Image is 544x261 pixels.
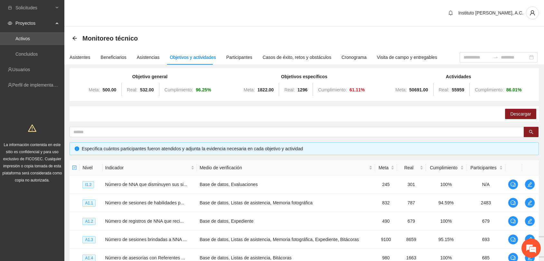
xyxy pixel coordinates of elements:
[263,54,331,61] div: Casos de éxito, retos y obstáculos
[3,143,62,182] span: La información contenida en este sitio es confidencial y para uso exclusivo de FICOSEC. Cualquier...
[15,36,30,41] a: Activos
[493,55,498,60] span: swap-right
[446,74,471,79] strong: Actividades
[399,164,418,171] span: Real
[466,230,505,249] td: 693
[466,175,505,194] td: N/A
[510,110,531,117] span: Descargar
[170,54,216,61] div: Objetivos y actividades
[15,1,53,14] span: Solicitudes
[8,5,12,10] span: inbox
[378,164,389,171] span: Meta
[397,194,426,212] td: 787
[375,160,397,175] th: Meta
[475,87,503,92] span: Cumplimiento:
[525,237,535,242] span: edit
[466,212,505,230] td: 679
[526,6,539,19] button: user
[466,160,505,175] th: Participantes
[197,212,375,230] td: Base de datos, Expediente
[525,182,535,187] span: edit
[397,175,426,194] td: 301
[197,160,375,175] th: Medio de verificación
[82,236,96,243] span: A1.3
[342,54,367,61] div: Cronograma
[525,198,535,208] button: edit
[105,237,187,242] span: Número de sesiones brindadas a NNA ...
[105,200,184,205] span: Número de sesiones de habilidades p...
[82,218,96,225] span: A1.2
[200,164,368,171] span: Medio de verificación
[132,74,168,79] strong: Objetivo general
[426,175,466,194] td: 100%
[395,87,407,92] span: Meta:
[196,87,211,92] strong: 96.25 %
[12,82,62,88] a: Perfil de implementadora
[72,36,77,41] div: Back
[318,87,347,92] span: Cumplimiento:
[82,181,94,188] span: I1.2
[426,194,466,212] td: 94.59%
[446,8,456,18] button: bell
[226,54,252,61] div: Participantes
[525,179,535,190] button: edit
[197,194,375,212] td: Base de datos, Listas de asistencia, Memoria fotográfica
[508,216,518,226] button: comment
[82,200,96,207] span: A1.1
[101,54,127,61] div: Beneficiarios
[409,87,428,92] strong: 50691.00
[458,10,523,15] span: Instituto [PERSON_NAME], A.C.
[397,230,426,249] td: 8659
[525,216,535,226] button: edit
[72,36,77,41] span: arrow-left
[375,212,397,230] td: 490
[15,51,38,57] a: Concluidos
[525,234,535,245] button: edit
[258,87,274,92] strong: 1822.00
[12,67,30,72] a: Usuarios
[82,33,138,43] span: Monitoreo técnico
[525,200,535,205] span: edit
[505,109,536,119] button: Descargar
[452,87,464,92] strong: 55959
[375,175,397,194] td: 245
[28,124,36,132] span: warning
[426,212,466,230] td: 100%
[525,255,535,260] span: edit
[284,87,295,92] span: Real:
[105,182,187,187] span: Número de NNA que disminuyen sus si...
[127,87,137,92] span: Real:
[397,212,426,230] td: 679
[80,160,102,175] th: Nivel
[89,87,100,92] span: Meta:
[105,219,184,224] span: Número de registros de NNA que reci...
[508,234,518,245] button: comment
[526,10,539,16] span: user
[103,160,197,175] th: Indicador
[281,74,327,79] strong: Objetivos específicos
[297,87,307,92] strong: 1296
[375,194,397,212] td: 832
[105,255,185,260] span: Número de asesorías con Referentes ...
[103,87,117,92] strong: 500.00
[506,87,522,92] strong: 86.01 %
[529,130,533,135] span: search
[439,87,449,92] span: Real:
[466,194,505,212] td: 2483
[105,164,190,171] span: Indicador
[524,127,539,137] button: search
[375,230,397,249] td: 9100
[350,87,365,92] strong: 61.11 %
[426,160,466,175] th: Cumplimiento
[428,164,459,171] span: Cumplimiento
[508,198,518,208] button: comment
[525,219,535,224] span: edit
[197,230,375,249] td: Base de datos, Listas de asistencia, Memoria fotográfica, Expediente, Bitácoras
[140,87,154,92] strong: 532.00
[72,165,77,170] span: check-square
[446,10,455,15] span: bell
[397,160,426,175] th: Real
[469,164,498,171] span: Participantes
[426,230,466,249] td: 95.15%
[244,87,255,92] span: Meta:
